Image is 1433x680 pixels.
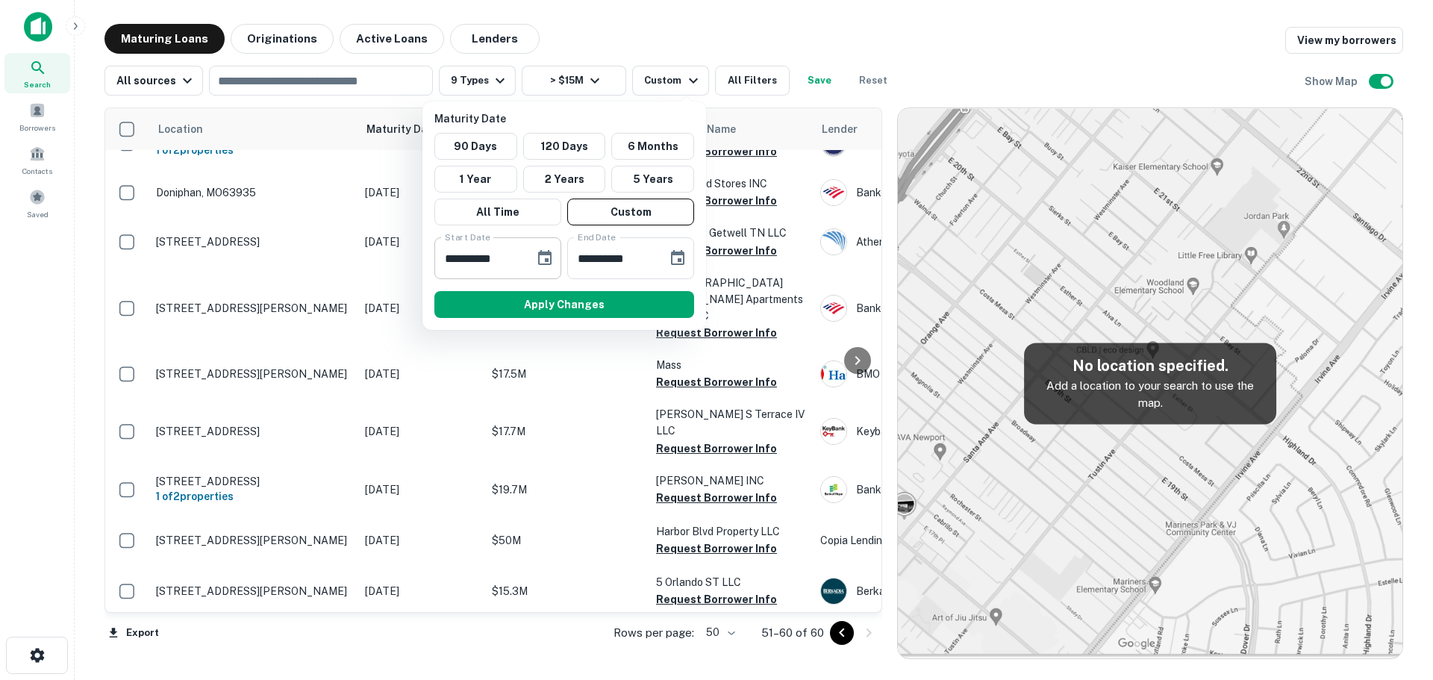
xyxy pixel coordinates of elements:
[434,291,694,318] button: Apply Changes
[434,110,700,127] p: Maturity Date
[663,243,693,273] button: Choose date, selected date is Jan 29, 2026
[567,199,694,225] button: Custom
[523,133,606,160] button: 120 Days
[445,231,490,243] label: Start Date
[1358,561,1433,632] iframe: Chat Widget
[434,133,517,160] button: 90 Days
[611,166,694,193] button: 5 Years
[530,243,560,273] button: Choose date, selected date is Jan 28, 2026
[434,166,517,193] button: 1 Year
[578,231,616,243] label: End Date
[434,199,561,225] button: All Time
[523,166,606,193] button: 2 Years
[611,133,694,160] button: 6 Months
